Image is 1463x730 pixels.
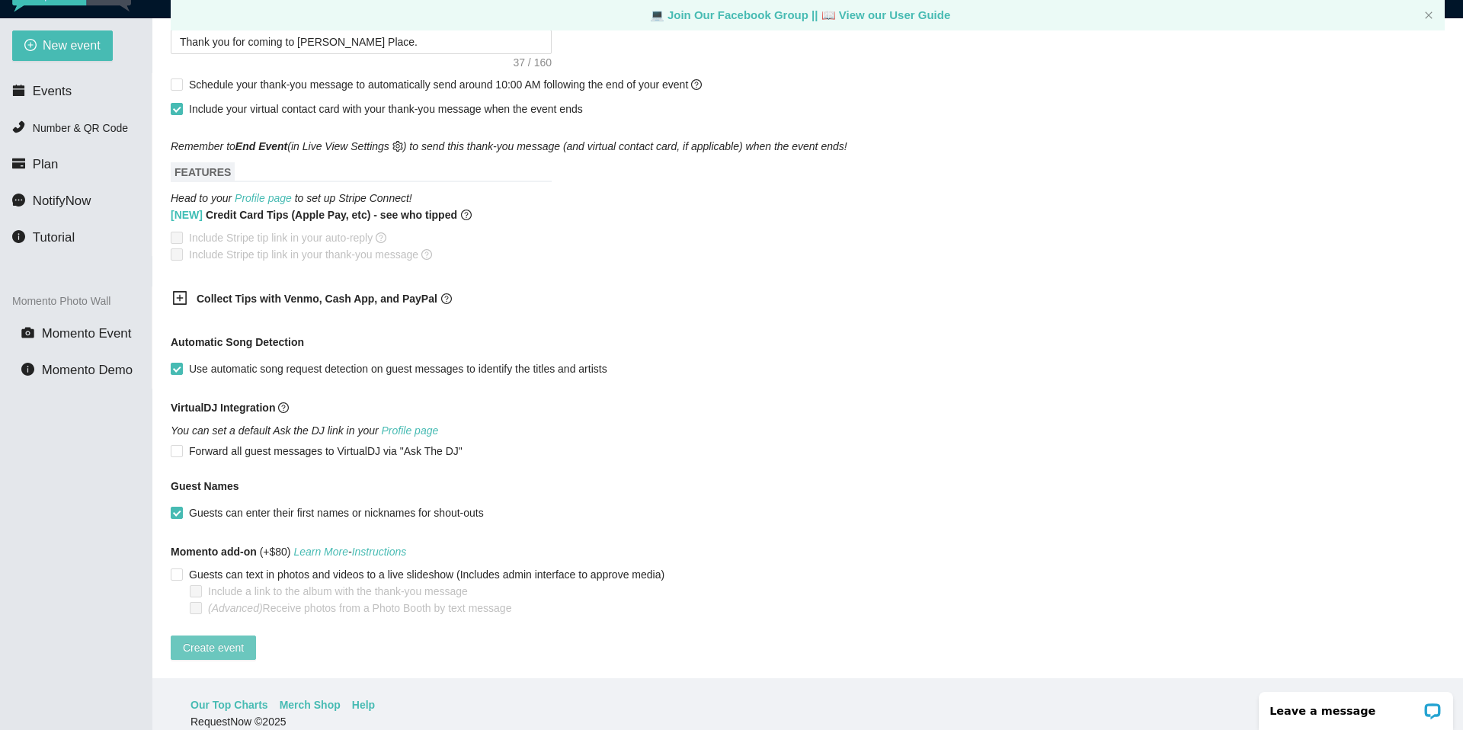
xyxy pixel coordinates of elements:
[189,103,583,115] span: Include your virtual contact card with your thank-you message when the event ends
[171,207,457,223] b: Credit Card Tips (Apple Pay, etc) - see who tipped
[280,696,341,713] a: Merch Shop
[382,424,439,437] a: Profile page
[352,546,407,558] a: Instructions
[421,249,432,260] span: question-circle
[33,194,91,208] span: NotifyNow
[171,140,847,152] i: Remember to (in Live View Settings ) to send this thank-you message (and virtual contact card, if...
[183,246,438,263] span: Include Stripe tip link in your thank-you message
[33,157,59,171] span: Plan
[183,443,469,459] span: Forward all guest messages to VirtualDJ via "Ask The DJ"
[42,363,133,377] span: Momento Demo
[352,696,375,713] a: Help
[278,402,289,413] span: question-circle
[172,290,187,306] span: plus-square
[171,334,304,351] b: Automatic Song Detection
[183,229,392,246] span: Include Stripe tip link in your auto-reply
[43,36,101,55] span: New event
[21,326,34,339] span: camera
[461,207,472,223] span: question-circle
[12,194,25,207] span: message
[691,79,702,90] span: question-circle
[42,326,132,341] span: Momento Event
[235,140,287,152] b: End Event
[293,546,406,558] i: -
[12,84,25,97] span: calendar
[171,543,406,560] span: (+$80)
[190,713,1421,730] div: RequestNow © 2025
[293,546,348,558] a: Learn More
[650,8,664,21] span: laptop
[183,639,244,656] span: Create event
[183,360,613,377] span: Use automatic song request detection on guest messages to identify the titles and artists
[33,230,75,245] span: Tutorial
[183,566,671,583] span: Guests can text in photos and videos to a live slideshow (Includes admin interface to approve media)
[235,192,292,204] a: Profile page
[208,602,263,614] i: (Advanced)
[171,30,552,54] textarea: Thank you for coming to [PERSON_NAME] Place.
[441,293,452,304] span: question-circle
[33,122,128,134] span: Number & QR Code
[202,583,474,600] span: Include a link to the album with the thank-you message
[12,157,25,170] span: credit-card
[392,141,403,152] span: setting
[190,696,268,713] a: Our Top Charts
[1424,11,1433,20] span: close
[1424,11,1433,21] button: close
[171,636,256,660] button: Create event
[197,293,437,305] b: Collect Tips with Venmo, Cash App, and PayPal
[160,281,541,319] div: Collect Tips with Venmo, Cash App, and PayPalquestion-circle
[821,8,951,21] a: laptop View our User Guide
[202,600,517,616] span: Receive photos from a Photo Booth by text message
[12,230,25,243] span: info-circle
[33,84,72,98] span: Events
[171,424,438,437] i: You can set a default Ask the DJ link in your
[1249,682,1463,730] iframe: LiveChat chat widget
[12,30,113,61] button: plus-circleNew event
[171,192,412,204] i: Head to your to set up Stripe Connect!
[12,120,25,133] span: phone
[821,8,836,21] span: laptop
[171,162,235,182] span: FEATURES
[171,402,275,414] b: VirtualDJ Integration
[24,39,37,53] span: plus-circle
[183,504,490,521] span: Guests can enter their first names or nicknames for shout-outs
[171,480,238,492] b: Guest Names
[189,78,702,91] span: Schedule your thank-you message to automatically send around 10:00 AM following the end of your e...
[21,363,34,376] span: info-circle
[376,232,386,243] span: question-circle
[171,546,257,558] b: Momento add-on
[650,8,821,21] a: laptop Join Our Facebook Group ||
[171,209,203,221] span: [NEW]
